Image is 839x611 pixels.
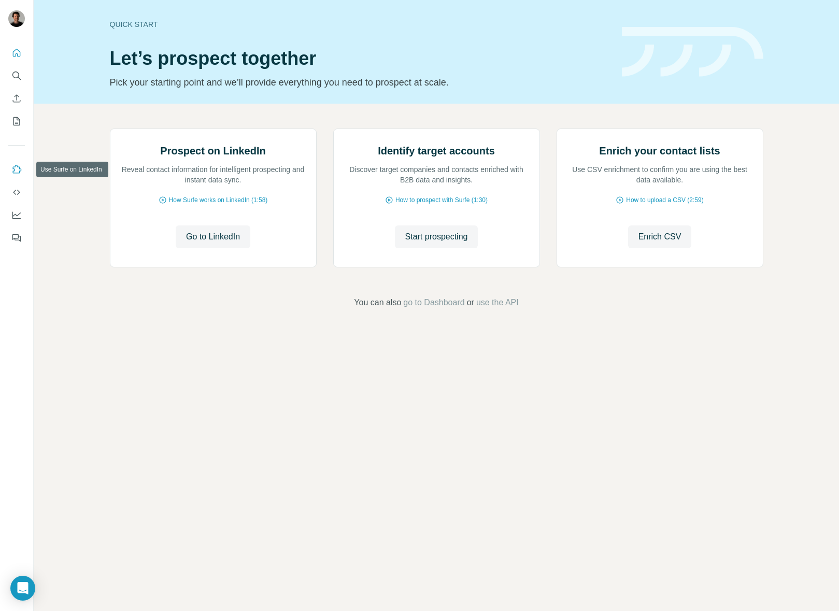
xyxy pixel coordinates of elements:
[476,296,519,309] button: use the API
[395,225,478,248] button: Start prospecting
[8,206,25,224] button: Dashboard
[8,183,25,202] button: Use Surfe API
[169,195,268,205] span: How Surfe works on LinkedIn (1:58)
[110,48,609,69] h1: Let’s prospect together
[176,225,250,248] button: Go to LinkedIn
[599,144,720,158] h2: Enrich your contact lists
[395,195,488,205] span: How to prospect with Surfe (1:30)
[8,66,25,85] button: Search
[626,195,703,205] span: How to upload a CSV (2:59)
[8,229,25,247] button: Feedback
[405,231,468,243] span: Start prospecting
[378,144,495,158] h2: Identify target accounts
[467,296,474,309] span: or
[354,296,401,309] span: You can also
[8,10,25,27] img: Avatar
[622,27,763,77] img: banner
[186,231,240,243] span: Go to LinkedIn
[160,144,265,158] h2: Prospect on LinkedIn
[638,231,681,243] span: Enrich CSV
[121,164,306,185] p: Reveal contact information for intelligent prospecting and instant data sync.
[628,225,692,248] button: Enrich CSV
[8,112,25,131] button: My lists
[110,75,609,90] p: Pick your starting point and we’ll provide everything you need to prospect at scale.
[110,19,609,30] div: Quick start
[567,164,752,185] p: Use CSV enrichment to confirm you are using the best data available.
[403,296,464,309] button: go to Dashboard
[8,89,25,108] button: Enrich CSV
[344,164,529,185] p: Discover target companies and contacts enriched with B2B data and insights.
[8,44,25,62] button: Quick start
[10,576,35,601] div: Open Intercom Messenger
[8,160,25,179] button: Use Surfe on LinkedIn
